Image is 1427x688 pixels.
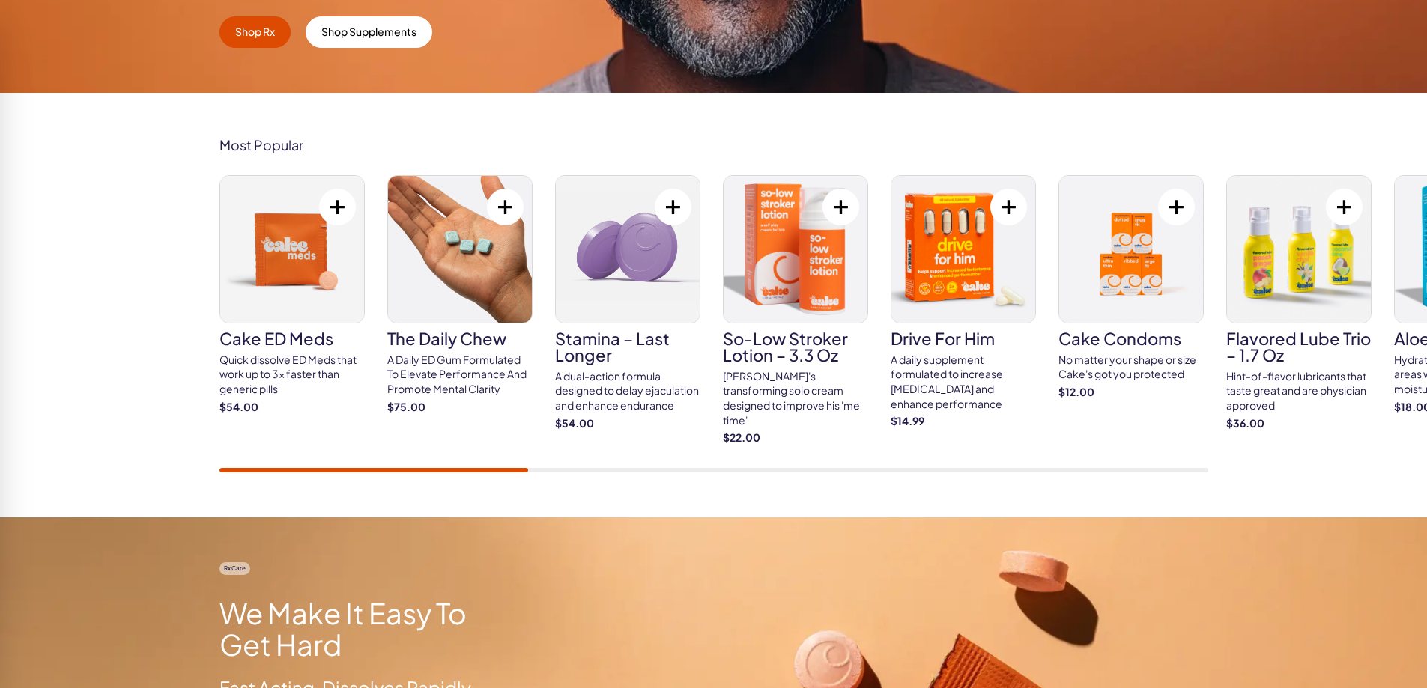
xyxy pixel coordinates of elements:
img: So-Low Stroker Lotion – 3.3 oz [724,176,867,323]
span: Rx Care [219,562,250,575]
div: Hint-of-flavor lubricants that taste great and are physician approved [1226,369,1372,413]
a: Shop Rx [219,16,291,48]
h3: Flavored Lube Trio – 1.7 oz [1226,330,1372,363]
div: [PERSON_NAME]'s transforming solo cream designed to improve his 'me time' [723,369,868,427]
strong: $22.00 [723,430,868,445]
div: A dual-action formula designed to delay ejaculation and enhance endurance [555,369,700,413]
strong: $36.00 [1226,416,1372,431]
h3: drive for him [891,330,1036,347]
img: The Daily Chew [388,176,532,323]
strong: $75.00 [387,400,533,415]
a: drive for him drive for him A daily supplement formulated to increase [MEDICAL_DATA] and enhance ... [891,175,1036,429]
div: A Daily ED Gum Formulated To Elevate Performance And Promote Mental Clarity [387,353,533,397]
a: Stamina – Last Longer Stamina – Last Longer A dual-action formula designed to delay ejaculation a... [555,175,700,430]
a: Cake Condoms Cake Condoms No matter your shape or size Cake's got you protected $12.00 [1058,175,1204,400]
a: The Daily Chew The Daily Chew A Daily ED Gum Formulated To Elevate Performance And Promote Mental... [387,175,533,414]
a: So-Low Stroker Lotion – 3.3 oz So-Low Stroker Lotion – 3.3 oz [PERSON_NAME]'s transforming solo c... [723,175,868,445]
img: Cake ED Meds [220,176,364,323]
img: drive for him [891,176,1035,323]
h3: Stamina – Last Longer [555,330,700,363]
img: Cake Condoms [1059,176,1203,323]
h2: We Make It Easy To Get Hard [219,597,494,660]
img: Stamina – Last Longer [556,176,700,323]
strong: $54.00 [219,400,365,415]
a: Flavored Lube Trio – 1.7 oz Flavored Lube Trio – 1.7 oz Hint-of-flavor lubricants that taste grea... [1226,175,1372,430]
img: Flavored Lube Trio – 1.7 oz [1227,176,1371,323]
h3: Cake ED Meds [219,330,365,347]
h3: So-Low Stroker Lotion – 3.3 oz [723,330,868,363]
h3: Cake Condoms [1058,330,1204,347]
a: Cake ED Meds Cake ED Meds Quick dissolve ED Meds that work up to 3x faster than generic pills $54.00 [219,175,365,414]
strong: $54.00 [555,416,700,431]
div: A daily supplement formulated to increase [MEDICAL_DATA] and enhance performance [891,353,1036,411]
div: No matter your shape or size Cake's got you protected [1058,353,1204,382]
strong: $14.99 [891,414,1036,429]
strong: $12.00 [1058,385,1204,400]
a: Shop Supplements [306,16,432,48]
div: Quick dissolve ED Meds that work up to 3x faster than generic pills [219,353,365,397]
h3: The Daily Chew [387,330,533,347]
